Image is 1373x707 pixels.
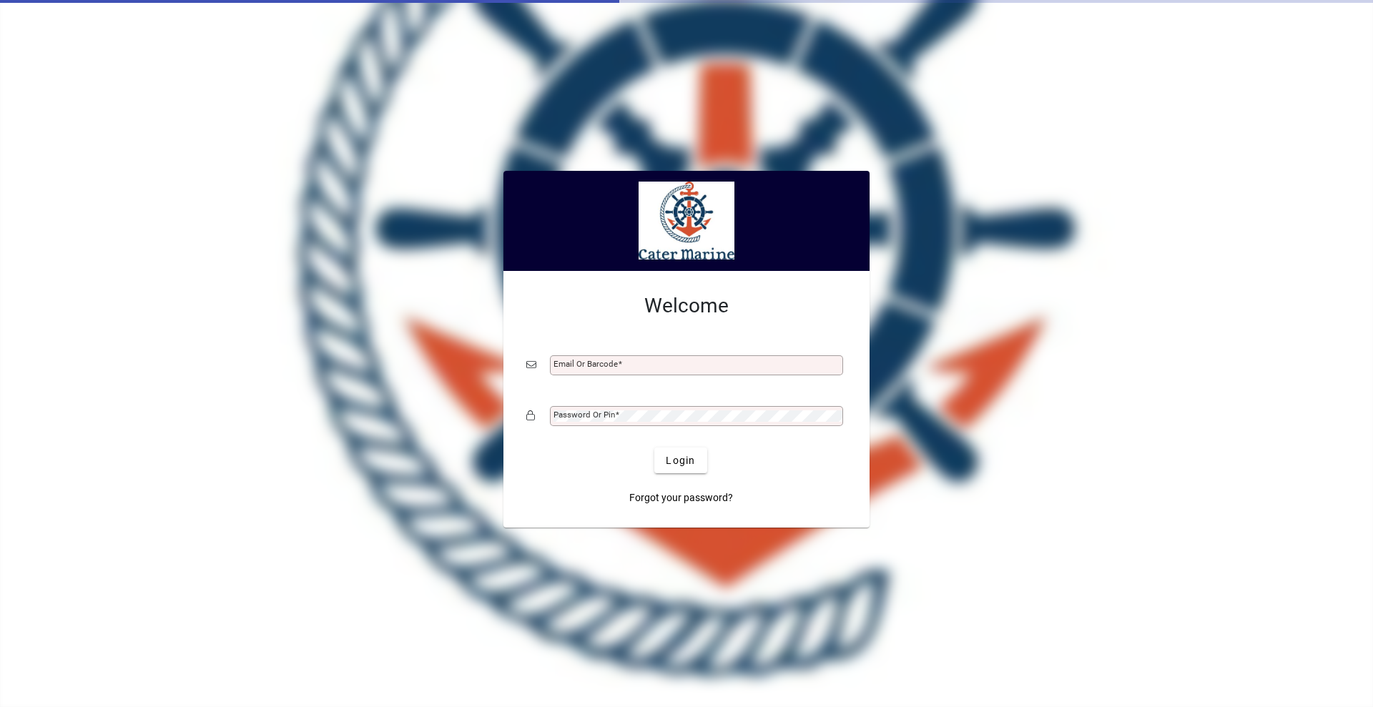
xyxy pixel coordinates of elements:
span: Login [666,453,695,468]
button: Login [654,448,707,473]
h2: Welcome [526,294,847,318]
span: Forgot your password? [629,490,733,505]
mat-label: Email or Barcode [553,359,618,369]
a: Forgot your password? [624,485,739,510]
mat-label: Password or Pin [553,410,615,420]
